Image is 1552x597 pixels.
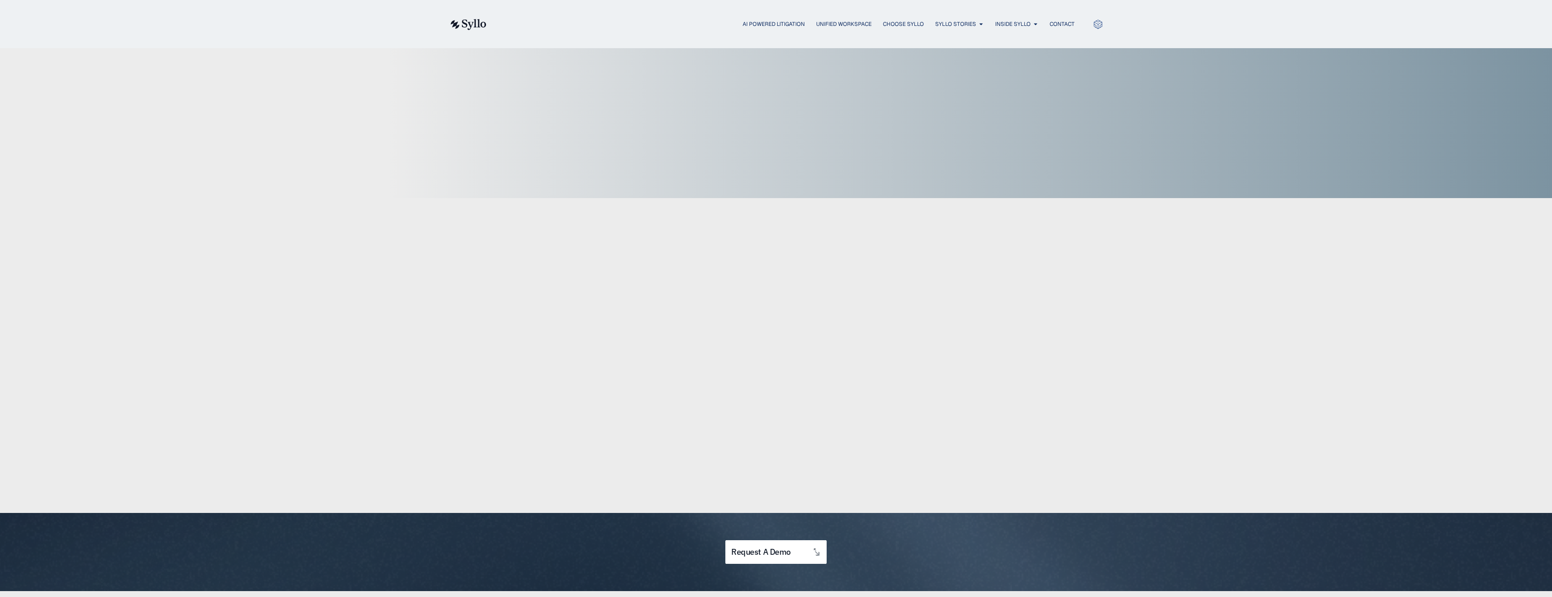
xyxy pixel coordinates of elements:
[505,20,1075,29] nav: Menu
[883,20,924,28] a: Choose Syllo
[449,19,486,30] img: syllo
[995,20,1031,28] a: Inside Syllo
[743,20,805,28] a: AI Powered Litigation
[1050,20,1075,28] a: Contact
[725,540,826,564] a: request a demo
[935,20,976,28] a: Syllo Stories
[731,548,790,557] span: request a demo
[505,20,1075,29] div: Menu Toggle
[816,20,872,28] a: Unified Workspace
